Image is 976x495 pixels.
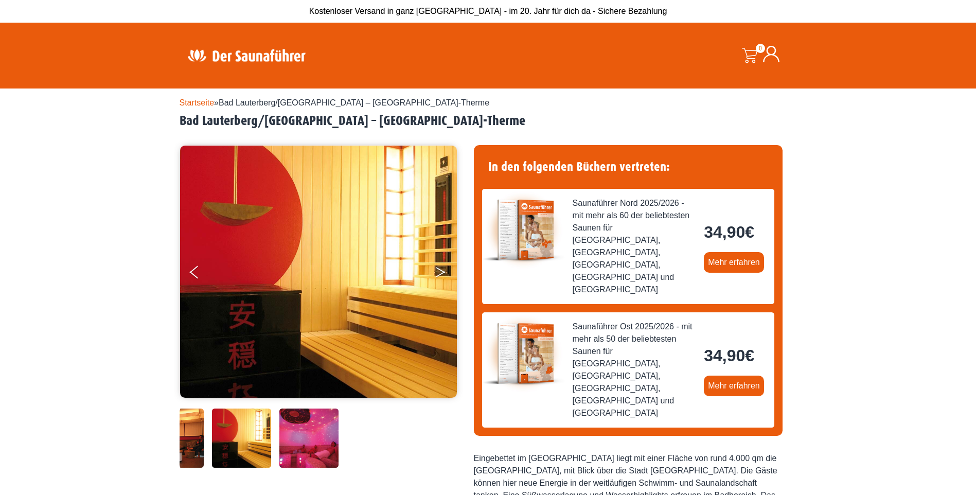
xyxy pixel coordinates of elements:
button: Previous [190,261,216,287]
h4: In den folgenden Büchern vertreten: [482,153,774,181]
a: Mehr erfahren [704,376,764,396]
span: Kostenloser Versand in ganz [GEOGRAPHIC_DATA] - im 20. Jahr für dich da - Sichere Bezahlung [309,7,667,15]
span: € [745,223,754,241]
span: € [745,346,754,365]
a: Mehr erfahren [704,252,764,273]
span: 0 [756,44,765,53]
img: der-saunafuehrer-2025-ost.jpg [482,312,564,395]
span: Saunaführer Ost 2025/2026 - mit mehr als 50 der beliebtesten Saunen für [GEOGRAPHIC_DATA], [GEOGR... [573,321,696,419]
a: Startseite [180,98,215,107]
button: Next [435,261,460,287]
span: Bad Lauterberg/[GEOGRAPHIC_DATA] – [GEOGRAPHIC_DATA]-Therme [219,98,489,107]
span: Saunaführer Nord 2025/2026 - mit mehr als 60 der beliebtesten Saunen für [GEOGRAPHIC_DATA], [GEOG... [573,197,696,296]
span: » [180,98,490,107]
bdi: 34,90 [704,223,754,241]
bdi: 34,90 [704,346,754,365]
h2: Bad Lauterberg/[GEOGRAPHIC_DATA] – [GEOGRAPHIC_DATA]-Therme [180,113,797,129]
img: der-saunafuehrer-2025-nord.jpg [482,189,564,271]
